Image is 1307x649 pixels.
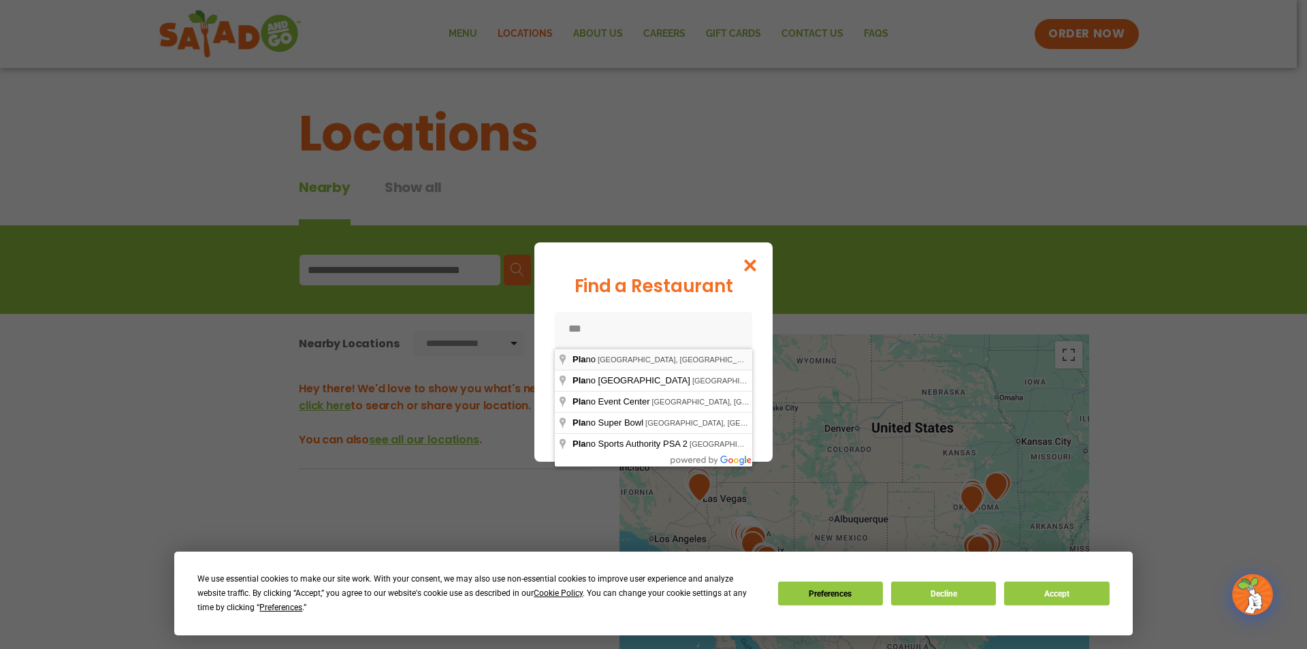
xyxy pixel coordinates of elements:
div: Cookie Consent Prompt [174,552,1133,635]
button: Decline [891,582,996,605]
button: Close modal [728,242,773,288]
button: Preferences [778,582,883,605]
div: We use essential cookies to make our site work. With your consent, we may also use non-essential ... [197,572,761,615]
span: no Sports Authority PSA 2 [572,439,690,449]
span: [GEOGRAPHIC_DATA], [GEOGRAPHIC_DATA] [690,440,850,448]
button: Accept [1004,582,1109,605]
span: [GEOGRAPHIC_DATA], [GEOGRAPHIC_DATA] [598,355,758,364]
span: no Super Bowl [572,417,645,428]
span: Pla [572,375,586,385]
span: [GEOGRAPHIC_DATA], [GEOGRAPHIC_DATA], [GEOGRAPHIC_DATA], [GEOGRAPHIC_DATA] [651,398,975,406]
div: Find a Restaurant [555,273,752,300]
span: [GEOGRAPHIC_DATA], [GEOGRAPHIC_DATA], [GEOGRAPHIC_DATA], [GEOGRAPHIC_DATA] [692,377,1016,385]
span: Preferences [259,603,302,612]
span: no [GEOGRAPHIC_DATA] [572,375,692,385]
span: Cookie Policy [534,588,583,598]
span: Pla [572,439,586,449]
span: no [572,354,598,364]
span: [GEOGRAPHIC_DATA], [GEOGRAPHIC_DATA], [GEOGRAPHIC_DATA] [645,419,888,427]
span: Pla [572,354,586,364]
span: Pla [572,396,586,407]
img: wpChatIcon [1233,575,1272,614]
span: no Event Center [572,396,651,407]
span: Pla [572,417,586,428]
